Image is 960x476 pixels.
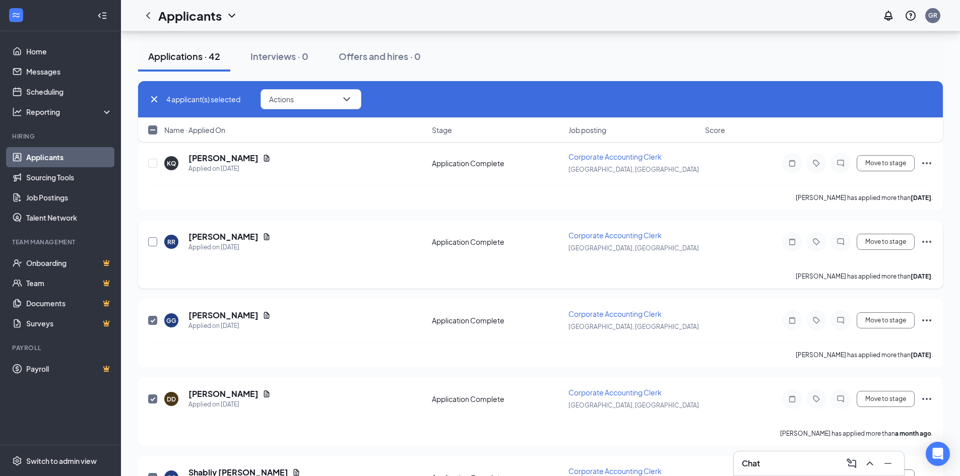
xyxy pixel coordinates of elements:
[188,164,271,174] div: Applied on [DATE]
[341,93,353,105] svg: ChevronDown
[786,238,798,246] svg: Note
[432,158,562,168] div: Application Complete
[26,293,112,313] a: DocumentsCrown
[568,388,662,397] span: Corporate Accounting Clerk
[166,94,240,105] span: 4 applicant(s) selected
[786,316,798,324] svg: Note
[166,316,176,325] div: GG
[12,344,110,352] div: Payroll
[167,159,176,168] div: KQ
[167,238,175,246] div: RR
[188,321,271,331] div: Applied on [DATE]
[167,395,176,403] div: DD
[895,430,931,437] b: a month ago
[810,238,822,246] svg: Tag
[188,388,259,399] h5: [PERSON_NAME]
[810,316,822,324] svg: Tag
[862,455,878,471] button: ChevronUp
[26,167,112,187] a: Sourcing Tools
[705,125,725,135] span: Score
[26,82,112,102] a: Scheduling
[568,401,699,409] span: [GEOGRAPHIC_DATA], [GEOGRAPHIC_DATA]
[568,244,699,252] span: [GEOGRAPHIC_DATA], [GEOGRAPHIC_DATA]
[786,159,798,167] svg: Note
[432,394,562,404] div: Application Complete
[921,157,933,169] svg: Ellipses
[26,187,112,208] a: Job Postings
[844,455,860,471] button: ComposeMessage
[158,7,222,24] h1: Applicants
[261,89,361,109] button: ActionsChevronDown
[926,442,950,466] div: Open Intercom Messenger
[263,390,271,398] svg: Document
[835,395,847,403] svg: ChatInactive
[164,125,225,135] span: Name · Applied On
[432,237,562,247] div: Application Complete
[882,10,894,22] svg: Notifications
[796,351,933,359] p: [PERSON_NAME] has applied more than .
[796,272,933,281] p: [PERSON_NAME] has applied more than .
[26,359,112,379] a: PayrollCrown
[26,107,113,117] div: Reporting
[26,273,112,293] a: TeamCrown
[810,395,822,403] svg: Tag
[921,314,933,326] svg: Ellipses
[188,310,259,321] h5: [PERSON_NAME]
[857,312,915,328] button: Move to stage
[568,166,699,173] span: [GEOGRAPHIC_DATA], [GEOGRAPHIC_DATA]
[432,125,452,135] span: Stage
[188,153,259,164] h5: [PERSON_NAME]
[26,456,97,466] div: Switch to admin view
[148,93,160,105] svg: Cross
[568,466,662,475] span: Corporate Accounting Clerk
[796,193,933,202] p: [PERSON_NAME] has applied more than .
[226,10,238,22] svg: ChevronDown
[26,208,112,228] a: Talent Network
[911,351,931,359] b: [DATE]
[148,50,220,62] div: Applications · 42
[26,147,112,167] a: Applicants
[928,11,937,20] div: GR
[339,50,421,62] div: Offers and hires · 0
[568,152,662,161] span: Corporate Accounting Clerk
[12,238,110,246] div: Team Management
[835,238,847,246] svg: ChatInactive
[432,315,562,325] div: Application Complete
[26,313,112,333] a: SurveysCrown
[188,231,259,242] h5: [PERSON_NAME]
[882,457,894,469] svg: Minimize
[26,61,112,82] a: Messages
[857,155,915,171] button: Move to stage
[12,456,22,466] svg: Settings
[835,316,847,324] svg: ChatInactive
[911,194,931,201] b: [DATE]
[26,253,112,273] a: OnboardingCrown
[780,429,933,438] p: [PERSON_NAME] has applied more than .
[857,234,915,250] button: Move to stage
[846,457,858,469] svg: ComposeMessage
[568,125,606,135] span: Job posting
[26,41,112,61] a: Home
[269,96,294,103] span: Actions
[263,154,271,162] svg: Document
[864,457,876,469] svg: ChevronUp
[12,107,22,117] svg: Analysis
[97,11,107,21] svg: Collapse
[921,393,933,405] svg: Ellipses
[188,399,271,410] div: Applied on [DATE]
[250,50,308,62] div: Interviews · 0
[742,458,760,469] h3: Chat
[188,242,271,252] div: Applied on [DATE]
[835,159,847,167] svg: ChatInactive
[911,273,931,280] b: [DATE]
[905,10,917,22] svg: QuestionInfo
[857,391,915,407] button: Move to stage
[263,233,271,241] svg: Document
[142,10,154,22] svg: ChevronLeft
[880,455,896,471] button: Minimize
[568,309,662,318] span: Corporate Accounting Clerk
[921,236,933,248] svg: Ellipses
[568,231,662,240] span: Corporate Accounting Clerk
[11,10,21,20] svg: WorkstreamLogo
[568,323,699,330] span: [GEOGRAPHIC_DATA], [GEOGRAPHIC_DATA]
